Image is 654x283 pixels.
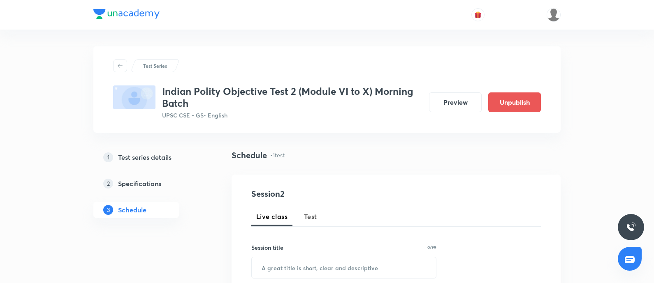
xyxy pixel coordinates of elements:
h5: Specifications [118,179,161,189]
span: Live class [256,212,288,221]
img: ttu [626,222,636,232]
a: 2Specifications [93,175,205,192]
button: avatar [471,8,485,21]
h4: Session 2 [251,188,401,200]
input: A great title is short, clear and descriptive [252,257,436,278]
p: 2 [103,179,113,189]
button: Preview [429,92,482,112]
p: • 1 test [270,151,285,159]
img: avatar [474,11,482,18]
img: fallback-thumbnail.png [113,85,155,109]
span: Test [304,212,317,221]
p: 3 [103,205,113,215]
a: 1Test series details [93,149,205,166]
p: Test Series [143,62,167,69]
h6: Session title [251,243,283,252]
img: Company Logo [93,9,160,19]
h3: Indian Polity Objective Test 2 (Module VI to X) Morning Batch [162,85,422,109]
button: Unpublish [488,92,541,112]
a: Company Logo [93,9,160,21]
p: 1 [103,152,113,162]
p: UPSC CSE - GS • English [162,111,422,120]
h4: Schedule [232,149,267,161]
h5: Schedule [118,205,146,215]
p: 0/99 [427,245,436,249]
h5: Test series details [118,152,172,162]
img: Piali K [547,8,561,22]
